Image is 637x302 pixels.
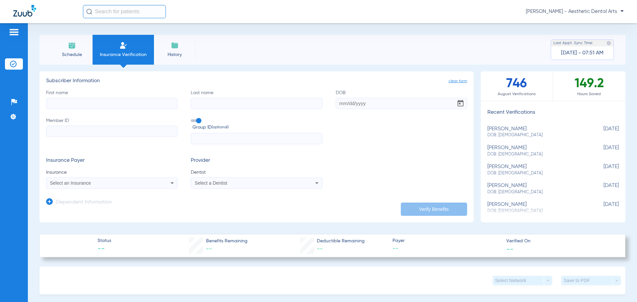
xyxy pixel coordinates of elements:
img: Zuub Logo [13,5,36,17]
img: History [171,41,179,49]
span: [DATE] [586,202,619,214]
span: Group ID [192,124,322,131]
span: -- [506,245,514,252]
small: (optional) [212,124,229,131]
div: [PERSON_NAME] [487,145,586,157]
div: [PERSON_NAME] [487,164,586,176]
label: Member ID [46,117,177,145]
span: [DATE] [586,145,619,157]
h3: Recent Verifications [481,109,625,116]
img: Search Icon [86,9,92,15]
input: Search for patients [83,5,166,18]
img: Manual Insurance Verification [119,41,127,49]
span: DOB: [DEMOGRAPHIC_DATA] [487,132,586,138]
span: Benefits Remaining [206,238,248,245]
span: Select an Insurance [50,180,91,186]
span: -- [392,245,501,253]
span: Select a Dentist [195,180,227,186]
span: DOB: [DEMOGRAPHIC_DATA] [487,170,586,176]
span: Last Appt. Sync Time: [553,40,593,46]
input: DOBOpen calendar [336,98,467,109]
img: hamburger-icon [9,28,19,36]
h3: Insurance Payer [46,157,177,164]
span: Dentist [191,169,322,176]
h3: Provider [191,157,322,164]
div: [PERSON_NAME] [487,202,586,214]
h3: Subscriber Information [46,78,467,85]
input: Member ID [46,126,177,137]
span: August Verifications [481,91,553,97]
span: Insurance [46,169,177,176]
span: DOB: [DEMOGRAPHIC_DATA] [487,151,586,157]
span: [PERSON_NAME] - Aesthetic Dental Arts [526,8,624,15]
span: clear form [449,78,467,85]
span: Payer [392,237,501,244]
button: Verify Benefits [401,203,467,216]
span: History [159,51,190,58]
label: Last name [191,90,322,109]
div: [PERSON_NAME] [487,183,586,195]
div: 149.2 [553,71,625,101]
span: Status [98,237,111,244]
input: Last name [191,98,322,109]
span: -- [206,246,212,252]
span: [DATE] [586,126,619,138]
input: First name [46,98,177,109]
span: Verified On [506,238,614,245]
div: 746 [481,71,553,101]
span: DOB: [DEMOGRAPHIC_DATA] [487,189,586,195]
span: [DATE] [586,183,619,195]
span: Deductible Remaining [317,238,365,245]
img: last sync help info [606,41,611,45]
h3: Dependent Information [56,199,112,206]
label: First name [46,90,177,109]
img: Schedule [68,41,76,49]
label: DOB [336,90,467,109]
span: Insurance Verification [98,51,149,58]
span: [DATE] - 07:51 AM [561,50,603,56]
span: -- [317,246,323,252]
span: [DATE] [586,164,619,176]
span: Schedule [56,51,88,58]
button: Open calendar [454,97,467,110]
span: Hours Saved [553,91,625,97]
div: [PERSON_NAME] [487,126,586,138]
span: -- [98,245,111,254]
